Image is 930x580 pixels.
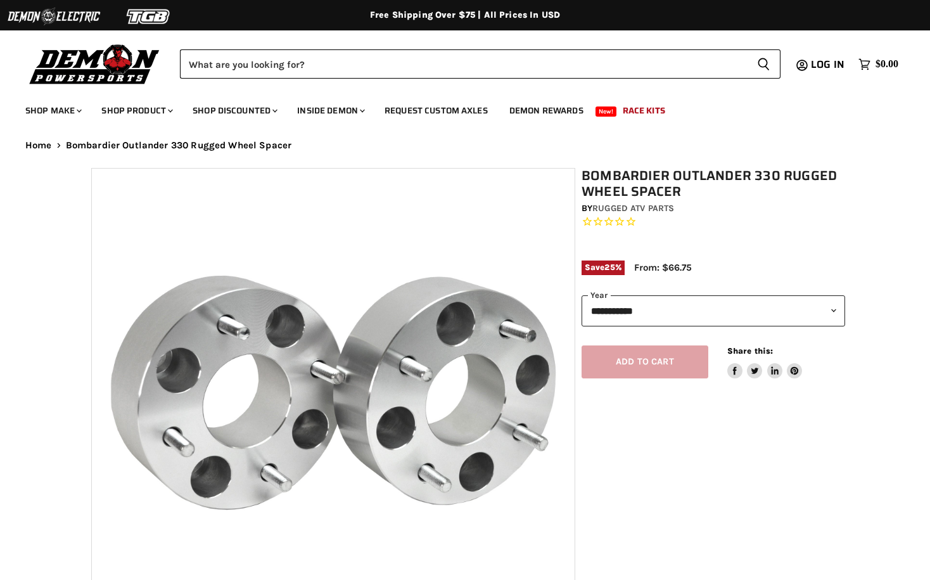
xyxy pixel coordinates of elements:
[6,4,101,29] img: Demon Electric Logo 2
[92,98,181,124] a: Shop Product
[25,41,164,86] img: Demon Powersports
[747,49,780,79] button: Search
[811,56,844,72] span: Log in
[805,59,852,70] a: Log in
[16,93,895,124] ul: Main menu
[596,106,617,117] span: New!
[582,261,625,274] span: Save %
[375,98,497,124] a: Request Custom Axles
[66,140,292,151] span: Bombardier Outlander 330 Rugged Wheel Spacer
[582,216,845,229] span: Rated 0.0 out of 5 stars 0 reviews
[180,49,780,79] form: Product
[500,98,593,124] a: Demon Rewards
[604,262,615,272] span: 25
[180,49,747,79] input: Search
[582,168,845,200] h1: Bombardier Outlander 330 Rugged Wheel Spacer
[876,58,898,70] span: $0.00
[288,98,373,124] a: Inside Demon
[183,98,285,124] a: Shop Discounted
[25,140,52,151] a: Home
[852,55,905,74] a: $0.00
[727,345,803,379] aside: Share this:
[101,4,196,29] img: TGB Logo 2
[16,98,89,124] a: Shop Make
[613,98,675,124] a: Race Kits
[727,346,773,356] span: Share this:
[634,262,692,273] span: From: $66.75
[582,202,845,216] div: by
[582,295,845,326] select: year
[592,203,674,214] a: Rugged ATV Parts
